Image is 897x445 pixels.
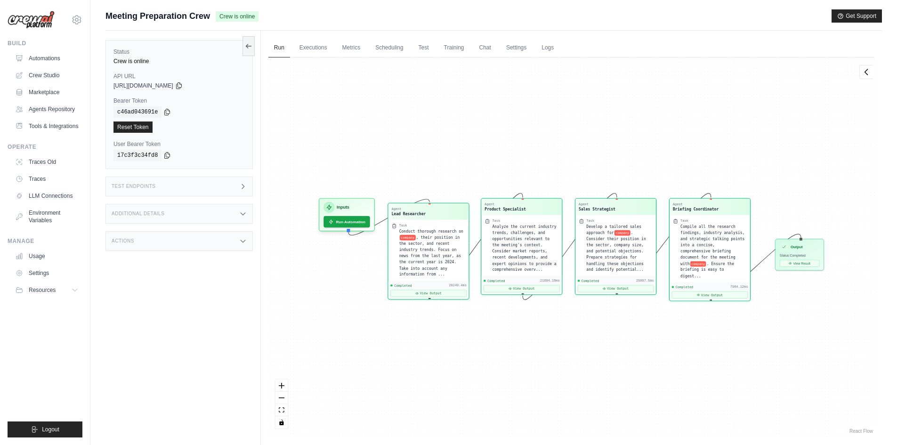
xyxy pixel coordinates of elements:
[113,57,245,65] div: Crew is online
[112,238,134,244] h3: Actions
[11,68,82,83] a: Crew Studio
[399,223,407,227] div: Task
[11,188,82,203] a: LLM Connections
[413,38,435,58] a: Test
[582,279,599,283] span: Completed
[11,283,82,298] button: Resources
[780,260,819,267] button: View Result
[492,223,558,273] div: Analyze the current industry trends, challenges, and opportunities relevant to the meeting's cont...
[370,38,409,58] a: Scheduling
[671,291,748,299] button: View Output
[832,9,882,23] button: Get Support
[575,198,656,295] div: AgentSales StrategistTaskDevelop a tailored sales approach forcompany. Consider their position in...
[391,211,426,217] div: Lead Researcher
[399,228,465,277] div: Conduct thorough research on {company}, their position in the sector, and recent industry trends....
[8,237,82,245] div: Manage
[438,38,470,58] a: Training
[399,235,461,276] span: , their position in the sector, and recent industry trends. Focus on news from the last year, as ...
[523,194,617,300] g: Edge from d3809a00e29b73c0626b2c809f6ed509 to c07d8be81d07f010f99990694ba3589c
[275,392,288,404] button: zoom out
[348,199,429,235] g: Edge from inputsNode to f2bbb0e9ea2a787803b644a66b68b442
[481,198,562,295] div: AgentProduct SpecialistTaskAnalyze the current industry trends, challenges, and opportunities rel...
[113,140,245,148] label: User Bearer Token
[390,290,467,297] button: View Output
[501,38,532,58] a: Settings
[669,198,751,301] div: AgentBriefing CoordinatorTaskCompile all the research findings, industry analysis, and strategic ...
[275,380,288,392] button: zoom in
[112,211,164,217] h3: Additional Details
[337,38,366,58] a: Metrics
[680,224,744,266] span: Compile all the research findings, industry analysis, and strategic talking points into a concise...
[275,416,288,429] button: toggle interactivity
[11,102,82,117] a: Agents Repository
[319,198,375,231] div: InputsRun Automation
[113,150,162,161] code: 17c3f3c34fd8
[113,82,173,89] span: [URL][DOMAIN_NAME]
[791,244,803,250] h3: Output
[536,38,559,58] a: Logs
[484,285,560,292] button: View Output
[579,206,615,212] div: Sales Strategist
[690,261,706,267] span: company
[775,239,824,270] div: OutputStatus:CompletedView Result
[113,97,245,105] label: Bearer Token
[11,51,82,66] a: Automations
[11,171,82,186] a: Traces
[673,202,719,206] div: Agent
[113,106,162,118] code: c46ad043691e
[113,48,245,56] label: Status
[492,224,556,272] span: Analyze the current industry trends, challenges, and opportunities relevant to the meeting's cont...
[711,234,801,299] g: Edge from 314b827d722e28cf70b9a0640a82e6c3 to outputNode
[680,218,688,223] div: Task
[579,202,615,206] div: Agent
[540,279,560,283] div: 21694.16ms
[849,429,873,434] a: React Flow attribution
[113,73,245,80] label: API URL
[112,184,156,189] h3: Test Endpoints
[394,283,412,288] span: Completed
[730,285,748,289] div: 7964.12ms
[113,121,153,133] a: Reset Token
[388,203,469,300] div: AgentLead ResearcherTaskConduct thorough research oncompany, their position in the sector, and re...
[29,286,56,294] span: Resources
[399,229,463,233] span: Conduct thorough research on
[850,400,897,445] iframe: Chat Widget
[617,194,711,294] g: Edge from c07d8be81d07f010f99990694ba3589c to 314b827d722e28cf70b9a0640a82e6c3
[586,223,653,273] div: Develop a tailored sales approach for {company}. Consider their position in the sector, company s...
[586,224,641,235] span: Develop a tailored sales approach for
[323,216,370,227] button: Run Automation
[586,218,594,223] div: Task
[474,38,497,58] a: Chat
[11,205,82,228] a: Environment Variables
[105,9,210,23] span: Meeting Preparation Crew
[429,194,523,299] g: Edge from f2bbb0e9ea2a787803b644a66b68b442 to d3809a00e29b73c0626b2c809f6ed509
[485,202,526,206] div: Agent
[8,143,82,151] div: Operate
[485,206,526,212] div: Product Specialist
[680,223,747,279] div: Compile all the research findings, industry analysis, and strategic talking points into a concise...
[673,206,719,212] div: Briefing Coordinator
[780,254,806,258] span: Status: Completed
[11,119,82,134] a: Tools & Integrations
[8,11,55,29] img: Logo
[636,279,654,283] div: 25097.5ms
[216,11,259,22] span: Crew is online
[337,204,349,210] h3: Inputs
[8,40,82,47] div: Build
[675,285,693,289] span: Completed
[586,230,646,272] span: . Consider their position in the sector, company size, and potential objections. Prepare strategi...
[11,154,82,170] a: Traces Old
[449,283,466,288] div: 28249.4ms
[42,426,59,433] span: Logout
[492,218,500,223] div: Task
[11,249,82,264] a: Usage
[8,421,82,437] button: Logout
[400,235,416,241] span: company
[275,404,288,416] button: fit view
[578,285,654,292] button: View Output
[275,380,288,429] div: React Flow controls
[268,38,290,58] a: Run
[391,207,426,211] div: Agent
[11,266,82,281] a: Settings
